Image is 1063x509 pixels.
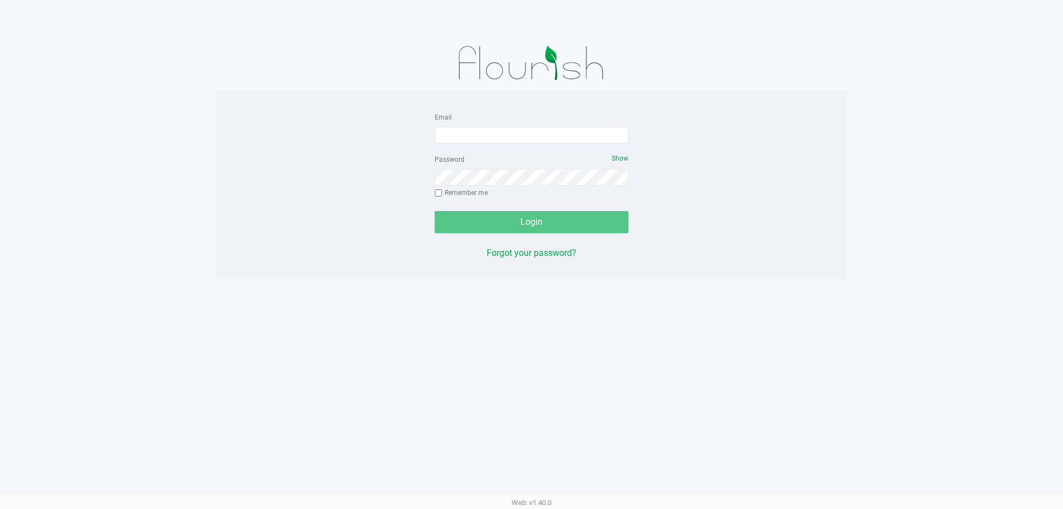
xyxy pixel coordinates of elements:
span: Show [612,155,628,162]
label: Email [435,112,452,122]
button: Forgot your password? [487,246,576,260]
input: Remember me [435,189,442,197]
label: Remember me [435,188,488,198]
span: Web: v1.40.0 [512,498,551,507]
label: Password [435,155,465,164]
